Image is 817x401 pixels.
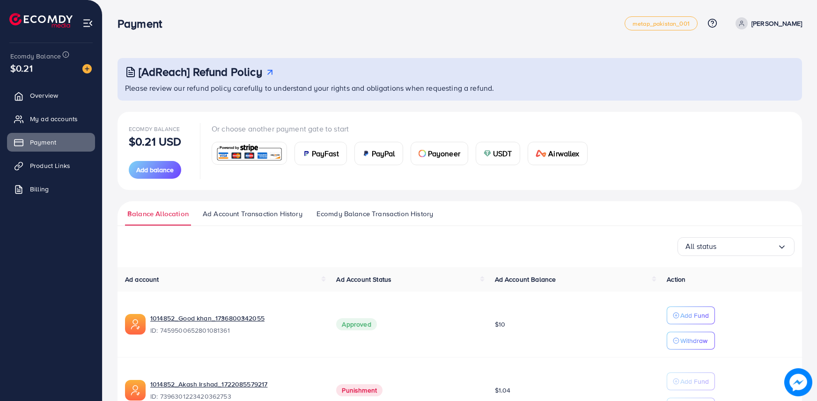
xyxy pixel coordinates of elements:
a: cardPayPal [354,142,403,165]
input: Search for option [717,239,777,254]
span: Ad Account Balance [495,275,556,284]
img: card [215,143,284,163]
img: card [419,150,426,157]
span: USDT [493,148,512,159]
p: $0.21 USD [129,136,181,147]
div: Search for option [677,237,795,256]
span: All status [685,239,717,254]
span: PayPal [372,148,395,159]
span: Airwallex [548,148,579,159]
span: ID: 7459500652801081361 [150,326,321,335]
span: $0.21 [10,61,33,75]
span: Action [667,275,685,284]
img: card [362,150,370,157]
a: 1014852_Akash Irshad_1722085579217 [150,379,321,389]
img: image [784,368,812,396]
h3: [AdReach] Refund Policy [139,65,262,79]
span: Product Links [30,161,70,170]
span: Balance Allocation [127,209,189,219]
span: PayFast [312,148,339,159]
p: Add Fund [680,310,709,321]
span: My ad accounts [30,114,78,124]
p: Please review our refund policy carefully to understand your rights and obligations when requesti... [125,82,796,94]
button: Withdraw [667,332,715,350]
img: card [484,150,491,157]
span: Overview [30,91,58,100]
a: Billing [7,180,95,198]
span: Ad Account Transaction History [203,209,302,219]
img: logo [9,13,73,28]
a: Product Links [7,156,95,175]
span: Payment [30,138,56,147]
span: Payoneer [428,148,460,159]
span: Billing [30,184,49,194]
a: cardAirwallex [528,142,588,165]
div: <span class='underline'>1014852_Akash Irshad_1722085579217</span></br>7396301223420362753 [150,379,321,401]
button: Add balance [129,161,181,179]
a: cardPayoneer [411,142,468,165]
a: cardPayFast [294,142,347,165]
span: Ad Account Status [336,275,391,284]
p: Withdraw [680,335,707,346]
span: Ad account [125,275,159,284]
span: Ecomdy Balance [10,51,61,61]
a: 1014852_Good khan_1736800342055 [150,314,321,323]
img: ic-ads-acc.e4c84228.svg [125,380,146,401]
span: $10 [495,320,505,329]
span: Ecomdy Balance Transaction History [316,209,433,219]
span: Punishment [336,384,383,396]
span: metap_pakistan_001 [633,21,690,27]
a: cardUSDT [476,142,520,165]
span: ID: 7396301223420362753 [150,392,321,401]
div: <span class='underline'>1014852_Good khan_1736800342055</span></br>7459500652801081361 [150,314,321,335]
p: Or choose another payment gate to start [212,123,595,134]
span: $1.04 [495,386,511,395]
a: My ad accounts [7,109,95,128]
img: card [536,150,547,157]
a: metap_pakistan_001 [625,16,698,30]
button: Add Fund [667,372,715,390]
img: image [82,64,92,73]
span: Add balance [136,165,174,175]
a: Overview [7,86,95,105]
span: Ecomdy Balance [129,125,180,133]
p: Add Fund [680,376,709,387]
button: Add Fund [667,306,715,324]
a: card [212,142,287,165]
a: Payment [7,133,95,152]
img: menu [82,18,93,29]
h3: Payment [118,17,169,30]
img: ic-ads-acc.e4c84228.svg [125,314,146,335]
img: card [302,150,310,157]
span: Approved [336,318,376,330]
